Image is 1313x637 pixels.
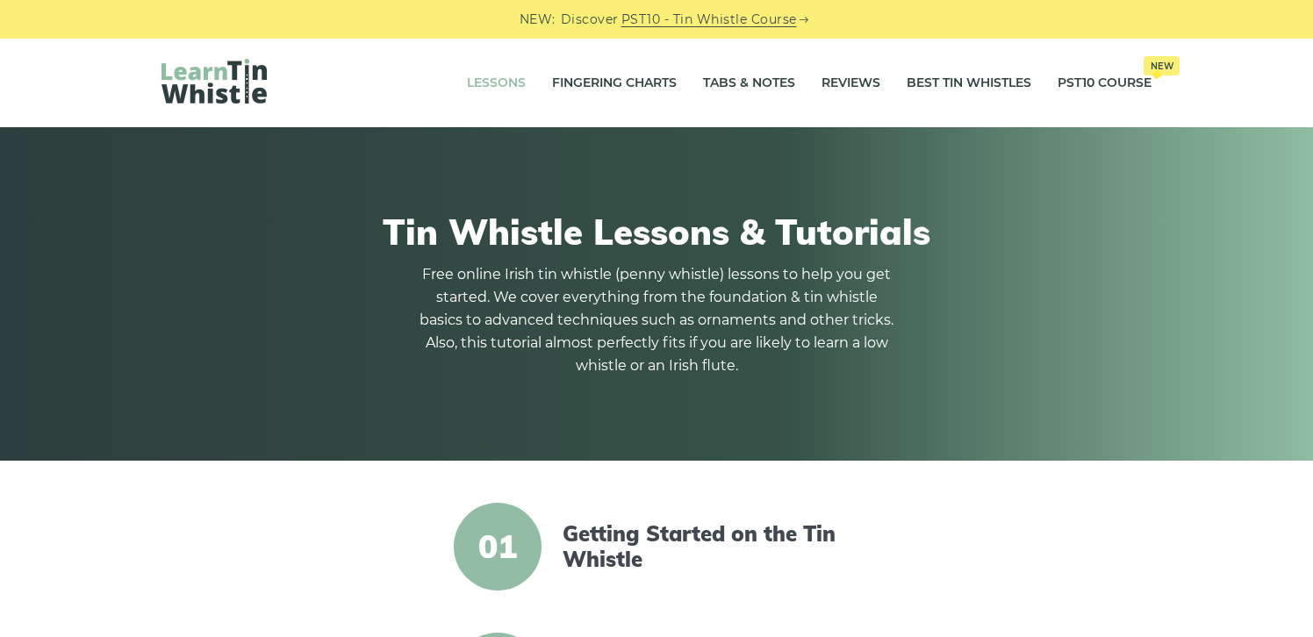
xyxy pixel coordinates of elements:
[420,263,893,377] p: Free online Irish tin whistle (penny whistle) lessons to help you get started. We cover everythin...
[552,61,677,105] a: Fingering Charts
[467,61,526,105] a: Lessons
[822,61,880,105] a: Reviews
[703,61,795,105] a: Tabs & Notes
[161,211,1152,253] h1: Tin Whistle Lessons & Tutorials
[1058,61,1152,105] a: PST10 CourseNew
[161,59,267,104] img: LearnTinWhistle.com
[907,61,1031,105] a: Best Tin Whistles
[454,503,542,590] span: 01
[563,521,865,572] a: Getting Started on the Tin Whistle
[1144,56,1180,75] span: New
